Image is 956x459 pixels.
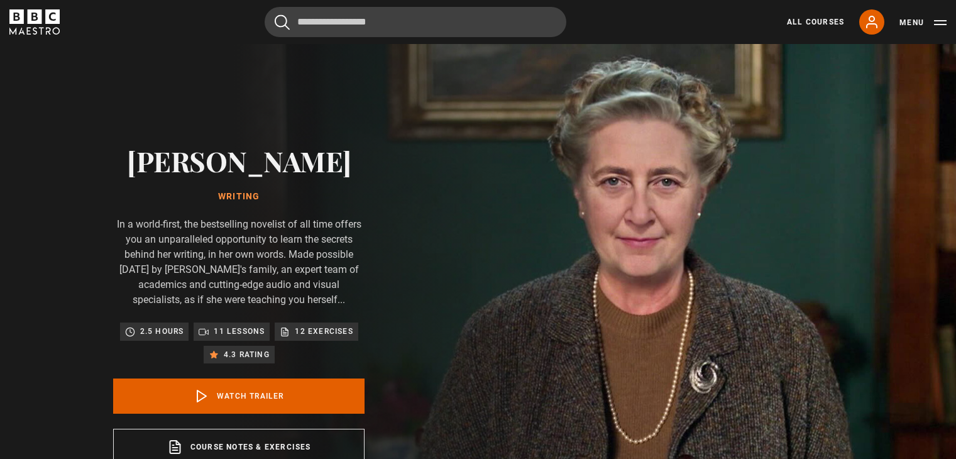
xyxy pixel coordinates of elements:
[787,16,844,28] a: All Courses
[265,7,566,37] input: Search
[113,379,365,414] a: Watch Trailer
[295,325,353,338] p: 12 exercises
[899,16,947,29] button: Toggle navigation
[224,348,270,361] p: 4.3 rating
[140,325,184,338] p: 2.5 hours
[275,14,290,30] button: Submit the search query
[9,9,60,35] svg: BBC Maestro
[113,192,365,202] h1: Writing
[113,145,365,177] h2: [PERSON_NAME]
[214,325,265,338] p: 11 lessons
[113,217,365,307] p: In a world-first, the bestselling novelist of all time offers you an unparalleled opportunity to ...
